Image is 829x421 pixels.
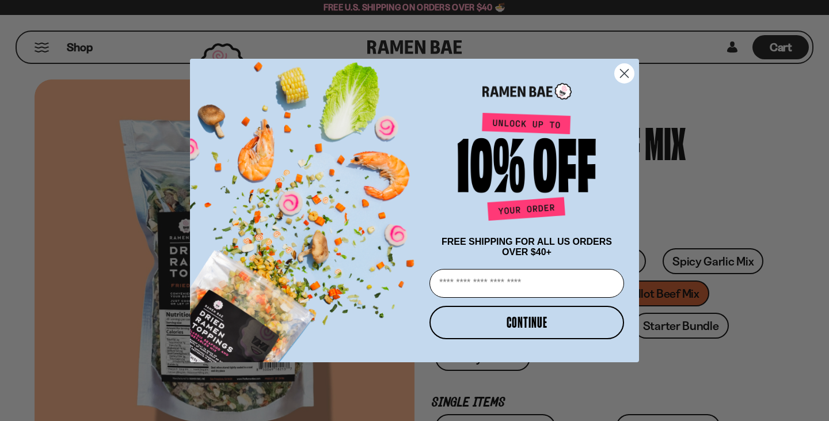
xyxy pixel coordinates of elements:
[429,306,624,339] button: CONTINUE
[614,63,634,84] button: Close dialog
[455,112,599,225] img: Unlock up to 10% off
[442,237,612,257] span: FREE SHIPPING FOR ALL US ORDERS OVER $40+
[482,82,572,101] img: Ramen Bae Logo
[190,49,425,362] img: ce7035ce-2e49-461c-ae4b-8ade7372f32c.png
